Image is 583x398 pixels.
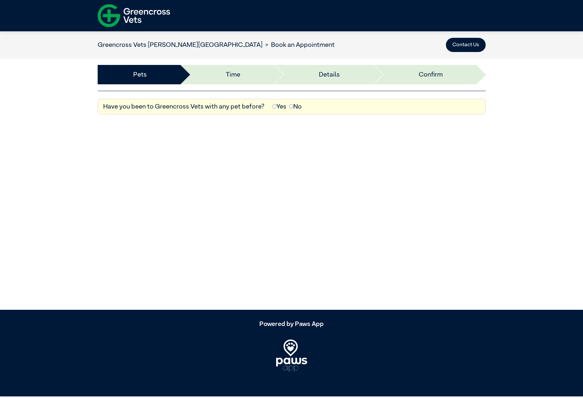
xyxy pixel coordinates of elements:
a: Pets [133,70,147,79]
label: Yes [272,102,286,111]
a: Greencross Vets [PERSON_NAME][GEOGRAPHIC_DATA] [98,42,263,48]
input: No [289,104,293,109]
li: Book an Appointment [263,40,335,50]
input: Yes [272,104,276,109]
nav: breadcrumb [98,40,335,50]
img: PawsApp [276,340,307,372]
img: f-logo [98,2,170,30]
label: No [289,102,302,111]
label: Have you been to Greencross Vets with any pet before? [103,102,265,111]
button: Contact Us [446,38,486,52]
h5: Powered by Paws App [98,320,486,328]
